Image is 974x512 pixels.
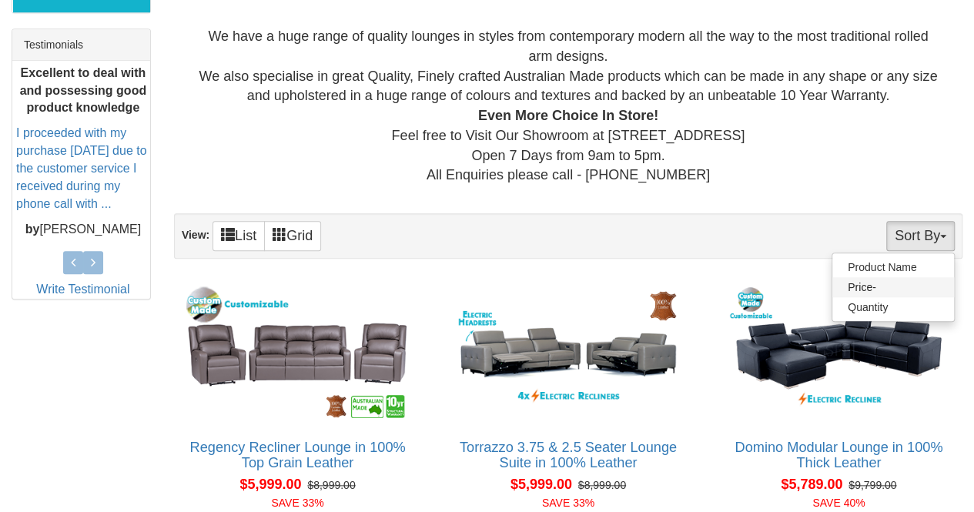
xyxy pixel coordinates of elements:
span: $5,999.00 [239,477,301,492]
a: Regency Recliner Lounge in 100% Top Grain Leather [189,440,405,470]
div: Testimonials [12,29,150,61]
span: $5,789.00 [781,477,842,492]
span: $5,999.00 [510,477,572,492]
a: Write Testimonial [36,283,129,296]
button: Sort By [886,221,955,251]
p: [PERSON_NAME] [16,221,150,239]
a: Domino Modular Lounge in 100% Thick Leather [735,440,942,470]
a: Price- [832,277,954,297]
img: Regency Recliner Lounge in 100% Top Grain Leather [182,283,413,424]
div: We have a huge range of quality lounges in styles from contemporary modern all the way to the mos... [186,27,950,186]
font: SAVE 40% [812,497,865,509]
a: List [213,221,265,251]
del: $9,799.00 [848,479,896,491]
a: I proceeded with my purchase [DATE] due to the customer service I received during my phone call w... [16,127,147,210]
strong: View: [182,229,209,241]
a: Product Name [832,257,954,277]
a: Torrazzo 3.75 & 2.5 Seater Lounge Suite in 100% Leather [460,440,677,470]
font: SAVE 33% [271,497,323,509]
b: Excellent to deal with and possessing good product knowledge [20,66,146,115]
font: SAVE 33% [542,497,594,509]
b: Even More Choice In Store! [478,108,658,123]
img: Torrazzo 3.75 & 2.5 Seater Lounge Suite in 100% Leather [453,283,683,424]
img: Domino Modular Lounge in 100% Thick Leather [724,283,954,424]
a: Quantity [832,297,954,317]
b: by [25,223,40,236]
a: Grid [264,221,321,251]
del: $8,999.00 [307,479,355,491]
del: $8,999.00 [578,479,626,491]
